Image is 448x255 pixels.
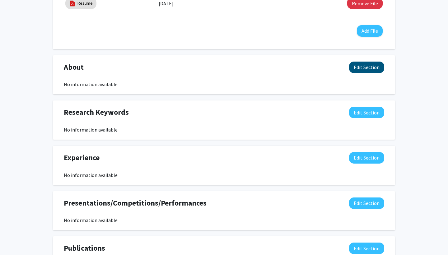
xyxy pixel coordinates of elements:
[64,171,384,179] div: No information available
[349,62,384,73] button: Edit About
[64,126,384,133] div: No information available
[5,227,26,250] iframe: Chat
[64,62,84,73] span: About
[64,152,100,163] span: Experience
[64,216,384,224] div: No information available
[349,197,384,209] button: Edit Presentations/Competitions/Performances
[64,107,129,118] span: Research Keywords
[357,25,383,37] button: Add File
[349,243,384,254] button: Edit Publications
[349,107,384,118] button: Edit Research Keywords
[349,152,384,164] button: Edit Experience
[64,197,207,209] span: Presentations/Competitions/Performances
[64,81,384,88] div: No information available
[64,243,105,254] span: Publications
